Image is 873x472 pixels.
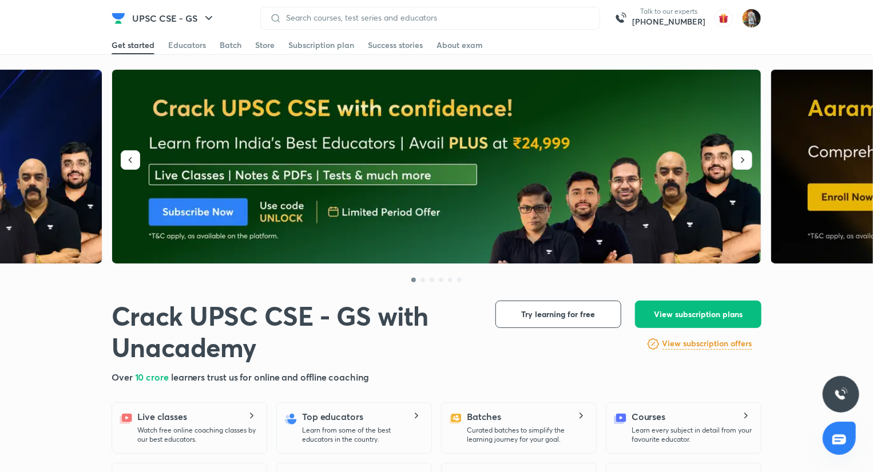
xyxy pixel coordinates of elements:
[368,39,423,51] div: Success stories
[632,7,705,16] p: Talk to our experts
[112,11,125,25] img: Company Logo
[632,410,665,423] h5: Courses
[255,36,275,54] a: Store
[742,9,761,28] img: Prakhar Singh
[168,36,206,54] a: Educators
[436,39,483,51] div: About exam
[112,36,154,54] a: Get started
[281,13,590,22] input: Search courses, test series and educators
[302,426,422,444] p: Learn from some of the best educators in the country.
[834,387,848,401] img: ttu
[112,301,477,363] h1: Crack UPSC CSE - GS with Unacademy
[220,36,241,54] a: Batch
[662,337,752,351] a: View subscription offers
[654,309,743,320] span: View subscription plans
[522,309,596,320] span: Try learning for free
[288,39,354,51] div: Subscription plan
[715,9,733,27] img: avatar
[171,371,369,383] span: learners trust us for online and offline coaching
[436,36,483,54] a: About exam
[632,426,752,444] p: Learn every subject in detail from your favourite educator.
[255,39,275,51] div: Store
[609,7,632,30] img: call-us
[112,39,154,51] div: Get started
[112,371,135,383] span: Over
[467,410,501,423] h5: Batches
[288,36,354,54] a: Subscription plan
[137,410,187,423] h5: Live classes
[125,7,223,30] button: UPSC CSE - GS
[137,426,257,444] p: Watch free online coaching classes by our best educators.
[632,16,705,27] a: [PHONE_NUMBER]
[135,371,171,383] span: 10 crore
[495,301,621,328] button: Try learning for free
[302,410,363,423] h5: Top educators
[467,426,587,444] p: Curated batches to simplify the learning journey for your goal.
[168,39,206,51] div: Educators
[368,36,423,54] a: Success stories
[220,39,241,51] div: Batch
[662,338,752,350] h6: View subscription offers
[635,301,761,328] button: View subscription plans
